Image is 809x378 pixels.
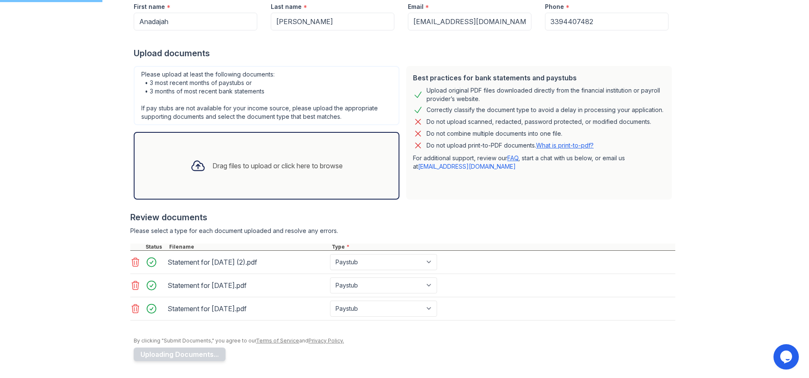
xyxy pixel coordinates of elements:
div: Review documents [130,211,675,223]
div: Please select a type for each document uploaded and resolve any errors. [130,227,675,235]
a: Privacy Policy. [308,337,344,344]
div: Statement for [DATE] (2).pdf [168,255,327,269]
div: Upload documents [134,47,675,59]
div: Statement for [DATE].pdf [168,302,327,315]
a: [EMAIL_ADDRESS][DOMAIN_NAME] [418,163,516,170]
div: Correctly classify the document type to avoid a delay in processing your application. [427,105,663,115]
div: Upload original PDF files downloaded directly from the financial institution or payroll provider’... [427,86,665,103]
label: Phone [545,3,564,11]
div: Status [144,244,168,250]
div: By clicking "Submit Documents," you agree to our and [134,337,675,344]
p: Do not upload print-to-PDF documents. [427,141,594,150]
div: Statement for [DATE].pdf [168,279,327,292]
a: Terms of Service [256,337,299,344]
div: Drag files to upload or click here to browse [212,161,343,171]
div: Type [330,244,675,250]
a: What is print-to-pdf? [536,142,594,149]
a: FAQ [507,154,518,162]
label: Last name [271,3,302,11]
label: Email [408,3,424,11]
div: Filename [168,244,330,250]
iframe: chat widget [773,344,801,370]
div: Best practices for bank statements and paystubs [413,73,665,83]
label: First name [134,3,165,11]
button: Uploading Documents... [134,348,226,361]
div: Do not combine multiple documents into one file. [427,129,562,139]
p: For additional support, review our , start a chat with us below, or email us at [413,154,665,171]
div: Please upload at least the following documents: • 3 most recent months of paystubs or • 3 months ... [134,66,399,125]
div: Do not upload scanned, redacted, password protected, or modified documents. [427,117,651,127]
